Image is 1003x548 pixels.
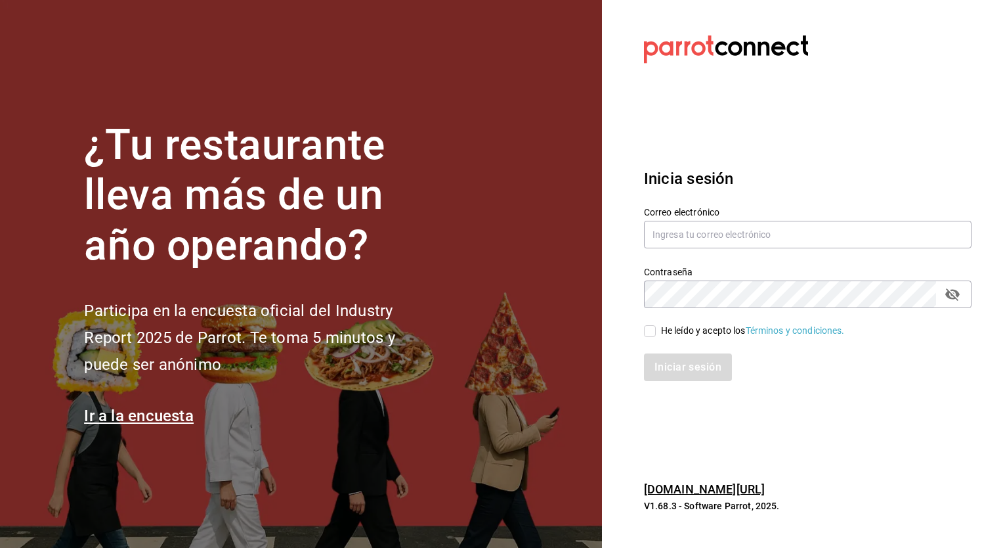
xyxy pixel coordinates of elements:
h1: ¿Tu restaurante lleva más de un año operando? [84,120,438,271]
a: Términos y condiciones. [746,325,845,336]
a: Ir a la encuesta [84,407,194,425]
h2: Participa en la encuesta oficial del Industry Report 2025 de Parrot. Te toma 5 minutos y puede se... [84,298,438,378]
input: Ingresa tu correo electrónico [644,221,971,248]
p: V1.68.3 - Software Parrot, 2025. [644,499,971,513]
label: Contraseña [644,267,971,276]
button: Campo de contraseña [941,283,964,306]
label: Correo electrónico [644,207,971,216]
div: He leído y acepto los [661,324,845,338]
a: [DOMAIN_NAME][URL] [644,482,765,496]
h3: Inicia sesión [644,167,971,191]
